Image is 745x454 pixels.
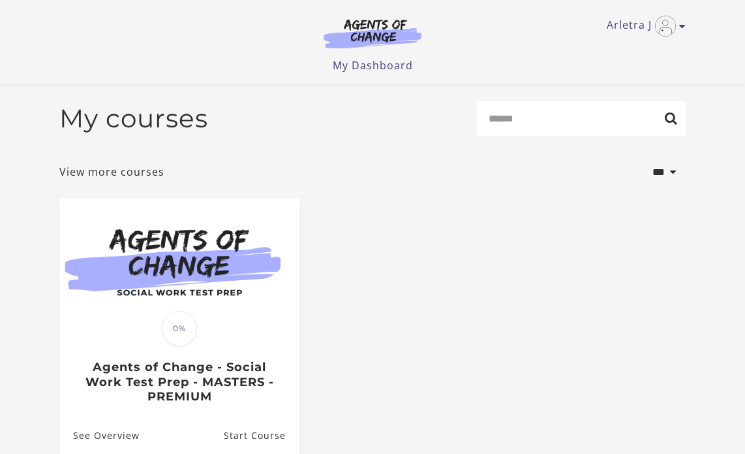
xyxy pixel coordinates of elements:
span: 0% [162,311,197,346]
img: Agents of Change Logo [310,18,435,48]
a: View more courses [59,164,164,180]
h3: Agents of Change - Social Work Test Prep - MASTERS - PREMIUM [73,360,285,404]
a: My Dashboard [333,58,413,73]
a: Toggle menu [607,16,679,37]
h2: My courses [59,103,208,134]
